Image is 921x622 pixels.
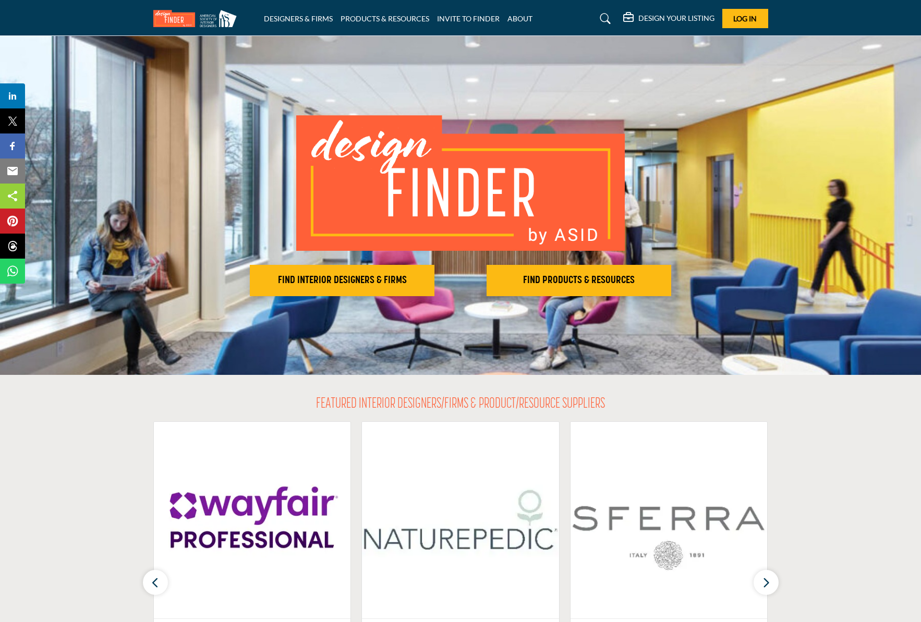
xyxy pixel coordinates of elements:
div: DESIGN YOUR LISTING [623,13,714,25]
h5: DESIGN YOUR LISTING [638,14,714,23]
button: Log In [722,9,768,28]
button: FIND PRODUCTS & RESOURCES [487,265,671,296]
a: DESIGNERS & FIRMS [264,14,333,23]
span: Log In [733,14,757,23]
h2: FIND PRODUCTS & RESOURCES [490,274,668,287]
a: PRODUCTS & RESOURCES [341,14,429,23]
img: Site Logo [153,10,242,27]
a: INVITE TO FINDER [437,14,500,23]
a: Search [590,10,617,27]
h2: FIND INTERIOR DESIGNERS & FIRMS [253,274,431,287]
a: ABOUT [507,14,532,23]
h2: FEATURED INTERIOR DESIGNERS/FIRMS & PRODUCT/RESOURCE SUPPLIERS [316,396,605,413]
img: Sferra Fine Linens LLC [571,422,768,618]
img: wayfair LLC [154,422,351,618]
button: FIND INTERIOR DESIGNERS & FIRMS [250,265,434,296]
img: Naturepedic [362,422,559,618]
img: image [296,115,625,251]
